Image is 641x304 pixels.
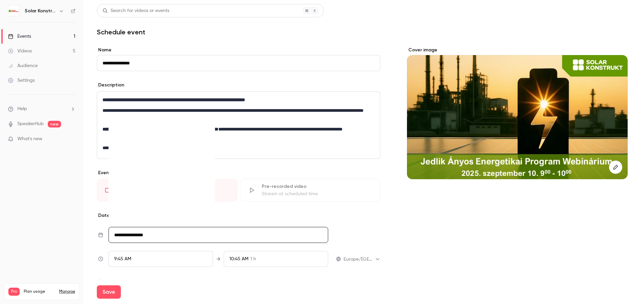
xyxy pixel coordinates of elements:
[250,256,256,263] span: 1 h
[262,191,372,197] div: Stream at scheduled time
[48,121,61,127] span: new
[59,289,75,294] a: Manage
[97,82,124,88] label: Description
[109,251,213,267] div: From
[8,288,20,296] span: Pro
[17,105,27,112] span: Help
[17,120,44,127] a: SpeakerHub
[102,7,169,14] div: Search for videos or events
[114,257,131,261] span: 9:45 AM
[17,135,42,142] span: What's new
[97,91,380,159] section: description
[25,8,56,14] h6: Solar Konstrukt Kft.
[224,251,328,267] div: To
[8,62,38,69] div: Audience
[97,92,380,159] div: editor
[97,212,380,219] p: Date and time
[344,256,380,263] div: Europe/[GEOGRAPHIC_DATA]
[97,170,380,176] p: Event type
[262,183,372,190] div: Pre-recorded video
[8,48,32,54] div: Videos
[97,28,628,36] h1: Schedule event
[229,257,248,261] span: 10:45 AM
[8,6,19,16] img: Solar Konstrukt Kft.
[8,77,35,84] div: Settings
[8,33,31,40] div: Events
[240,179,381,202] div: Pre-recorded videoStream at scheduled time
[97,285,121,299] button: Save
[97,179,237,202] div: LiveGo live at scheduled time
[407,47,628,53] label: Cover image
[109,227,328,243] input: Tue, Feb 17, 2026
[8,105,75,112] li: help-dropdown-opener
[97,47,380,53] label: Name
[24,289,55,294] span: Plan usage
